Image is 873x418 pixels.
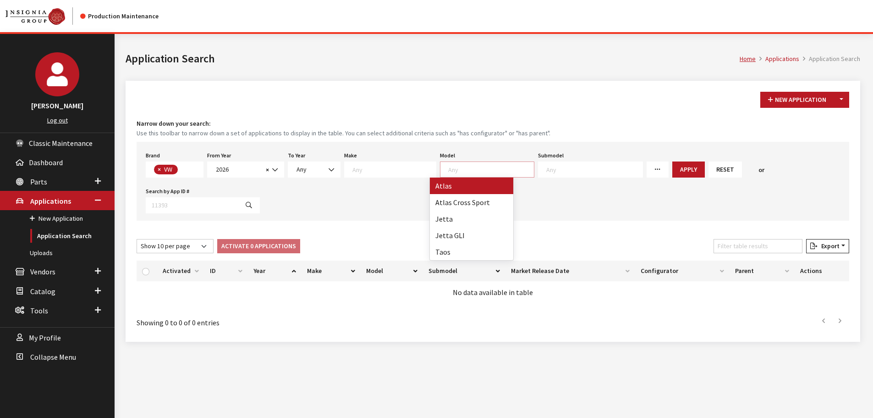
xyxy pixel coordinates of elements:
[708,162,742,178] button: Reset
[154,165,178,174] li: VW
[35,52,79,96] img: Cheyenne Dorton
[546,165,642,173] textarea: Search
[9,100,105,111] h3: [PERSON_NAME]
[440,151,455,160] label: Model
[806,239,849,253] button: Export
[80,11,159,21] div: Production Maintenance
[180,166,185,174] textarea: Search
[795,261,849,281] th: Actions
[756,54,799,64] li: Applications
[29,158,63,167] span: Dashboard
[361,261,423,281] th: Model: activate to sort column ascending
[430,244,513,260] li: Taos
[818,242,840,250] span: Export
[146,197,238,213] input: 11393
[30,287,55,296] span: Catalog
[30,196,71,206] span: Applications
[5,8,65,25] img: Catalog Maintenance
[30,268,55,277] span: Vendors
[344,151,357,160] label: Make
[430,194,513,211] li: Atlas Cross Sport
[672,162,705,178] button: Apply
[352,165,436,173] textarea: Search
[263,165,269,175] button: Remove all items
[163,165,175,173] span: VW
[146,187,189,195] label: Search by App ID #
[126,50,740,67] h1: Application Search
[730,261,795,281] th: Parent: activate to sort column ascending
[204,261,248,281] th: ID: activate to sort column ascending
[288,162,340,178] span: Any
[505,261,635,281] th: Market Release Date: activate to sort column ascending
[430,178,513,194] li: Atlas
[157,261,204,281] th: Activated: activate to sort column ascending
[5,7,80,25] a: Insignia Group logo
[158,165,161,173] span: ×
[207,151,231,160] label: From Year
[137,311,427,328] div: Showing 0 to 0 of 0 entries
[207,162,284,178] span: 2026
[430,211,513,227] li: Jetta
[137,119,849,128] h4: Narrow down your search:
[47,116,68,124] a: Log out
[29,333,61,342] span: My Profile
[714,239,802,253] input: Filter table results
[137,128,849,138] small: Use this toolbar to narrow down a set of applications to display in the table. You can select add...
[213,165,263,174] span: 2026
[740,55,756,63] a: Home
[294,165,335,174] span: Any
[30,306,48,315] span: Tools
[799,54,860,64] li: Application Search
[538,151,564,160] label: Submodel
[146,151,160,160] label: Brand
[30,352,76,362] span: Collapse Menu
[760,92,834,108] button: New Application
[288,151,305,160] label: To Year
[423,261,505,281] th: Submodel: activate to sort column ascending
[137,281,849,303] td: No data available in table
[635,261,730,281] th: Configurator: activate to sort column ascending
[29,139,93,148] span: Classic Maintenance
[302,261,360,281] th: Make: activate to sort column ascending
[248,261,302,281] th: Year: activate to sort column ascending
[266,166,269,174] span: ×
[154,165,163,174] button: Remove item
[296,165,307,173] span: Any
[448,165,534,173] textarea: Search
[30,177,47,186] span: Parts
[758,165,764,175] span: or
[430,227,513,244] li: Jetta GLI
